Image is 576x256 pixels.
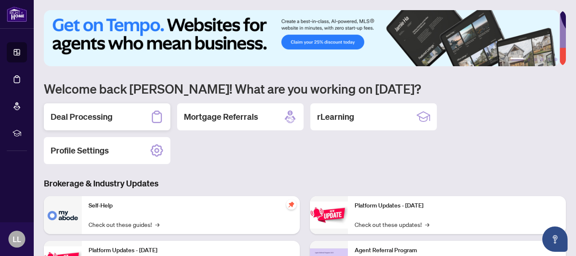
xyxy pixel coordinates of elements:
[547,58,551,61] button: 5
[13,233,21,245] span: LL
[89,220,159,229] a: Check out these guides!→
[44,10,560,66] img: Slide 0
[527,58,530,61] button: 2
[541,58,544,61] button: 4
[51,111,113,123] h2: Deal Processing
[355,246,559,255] p: Agent Referral Program
[554,58,557,61] button: 6
[184,111,258,123] h2: Mortgage Referrals
[425,220,429,229] span: →
[310,202,348,228] img: Platform Updates - June 23, 2025
[286,199,296,210] span: pushpin
[510,58,524,61] button: 1
[89,246,293,255] p: Platform Updates - [DATE]
[355,220,429,229] a: Check out these updates!→
[534,58,537,61] button: 3
[89,201,293,210] p: Self-Help
[542,226,568,252] button: Open asap
[7,6,27,22] img: logo
[44,178,566,189] h3: Brokerage & Industry Updates
[155,220,159,229] span: →
[44,196,82,234] img: Self-Help
[355,201,559,210] p: Platform Updates - [DATE]
[317,111,354,123] h2: rLearning
[51,145,109,156] h2: Profile Settings
[44,81,566,97] h1: Welcome back [PERSON_NAME]! What are you working on [DATE]?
